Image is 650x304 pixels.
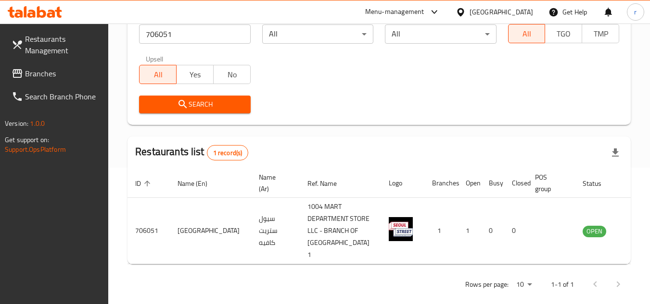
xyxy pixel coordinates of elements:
[465,279,509,291] p: Rows per page:
[583,178,614,189] span: Status
[381,169,424,198] th: Logo
[604,141,627,164] div: Export file
[251,198,300,264] td: سيول ستريت كافيه
[5,117,28,130] span: Version:
[582,24,619,43] button: TMP
[25,68,101,79] span: Branches
[481,198,504,264] td: 0
[180,68,210,82] span: Yes
[5,134,49,146] span: Get support on:
[139,65,177,84] button: All
[259,171,288,195] span: Name (Ar)
[4,27,109,62] a: Restaurants Management
[139,24,250,44] input: Search for restaurant name or ID..
[135,178,153,189] span: ID
[470,7,533,17] div: [GEOGRAPHIC_DATA]
[5,143,66,156] a: Support.OpsPlatform
[583,226,606,237] div: OPEN
[4,85,109,108] a: Search Branch Phone
[207,145,249,160] div: Total records count
[217,68,247,82] span: No
[30,117,45,130] span: 1.0.0
[458,198,481,264] td: 1
[25,91,101,102] span: Search Branch Phone
[300,198,381,264] td: 1004 MART DEPARTMENT STORE LLC - BRANCH OF [GEOGRAPHIC_DATA] 1
[146,55,164,62] label: Upsell
[535,171,563,195] span: POS group
[634,7,637,17] span: r
[170,198,251,264] td: [GEOGRAPHIC_DATA]
[481,169,504,198] th: Busy
[583,226,606,237] span: OPEN
[176,65,214,84] button: Yes
[262,24,373,44] div: All
[127,198,170,264] td: 706051
[424,198,458,264] td: 1
[213,65,251,84] button: No
[143,68,173,82] span: All
[549,27,578,41] span: TGO
[178,178,220,189] span: Name (En)
[504,169,527,198] th: Closed
[424,169,458,198] th: Branches
[4,62,109,85] a: Branches
[147,98,242,110] span: Search
[458,169,481,198] th: Open
[25,33,101,56] span: Restaurants Management
[207,148,248,158] span: 1 record(s)
[586,27,615,41] span: TMP
[135,145,248,160] h2: Restaurants list
[512,27,542,41] span: All
[365,6,424,18] div: Menu-management
[139,96,250,113] button: Search
[504,198,527,264] td: 0
[551,279,574,291] p: 1-1 of 1
[508,24,546,43] button: All
[385,24,496,44] div: All
[307,178,349,189] span: Ref. Name
[389,217,413,241] img: Seoul Street Cafe
[545,24,582,43] button: TGO
[512,278,535,292] div: Rows per page:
